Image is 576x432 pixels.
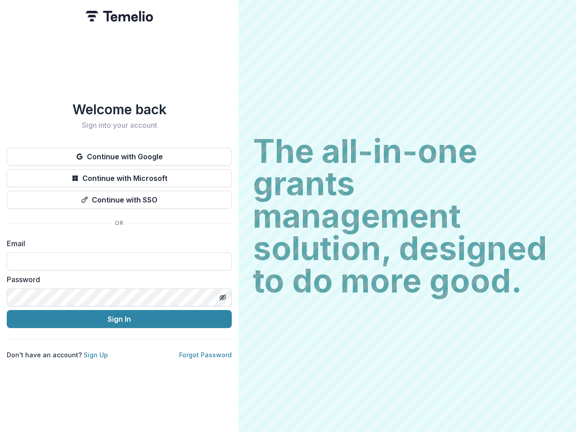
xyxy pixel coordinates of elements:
[84,351,108,359] a: Sign Up
[7,274,226,285] label: Password
[216,290,230,305] button: Toggle password visibility
[85,11,153,22] img: Temelio
[7,310,232,328] button: Sign In
[7,169,232,187] button: Continue with Microsoft
[7,101,232,117] h1: Welcome back
[7,191,232,209] button: Continue with SSO
[7,121,232,130] h2: Sign into your account
[7,238,226,249] label: Email
[7,350,108,360] p: Don't have an account?
[179,351,232,359] a: Forgot Password
[7,148,232,166] button: Continue with Google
